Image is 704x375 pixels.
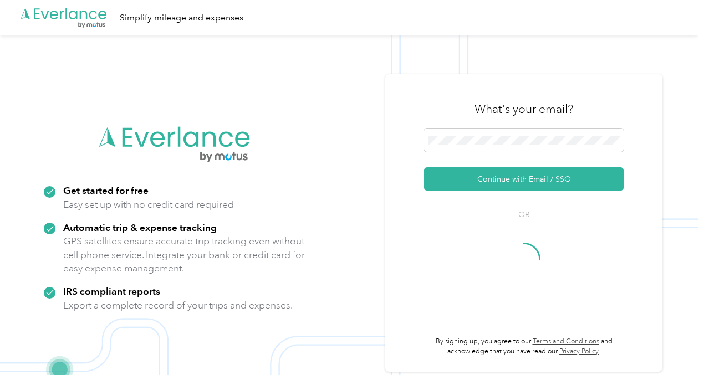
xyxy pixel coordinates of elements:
p: Export a complete record of your trips and expenses. [63,299,293,312]
div: Simplify mileage and expenses [120,11,243,25]
strong: Get started for free [63,184,149,196]
p: GPS satellites ensure accurate trip tracking even without cell phone service. Integrate your bank... [63,234,305,275]
p: Easy set up with no credit card required [63,198,234,212]
h3: What's your email? [475,101,573,117]
p: By signing up, you agree to our and acknowledge that you have read our . [424,337,624,356]
button: Continue with Email / SSO [424,167,624,191]
a: Terms and Conditions [533,337,599,346]
a: Privacy Policy [559,347,599,356]
strong: Automatic trip & expense tracking [63,222,217,233]
strong: IRS compliant reports [63,285,160,297]
span: OR [504,209,543,220]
